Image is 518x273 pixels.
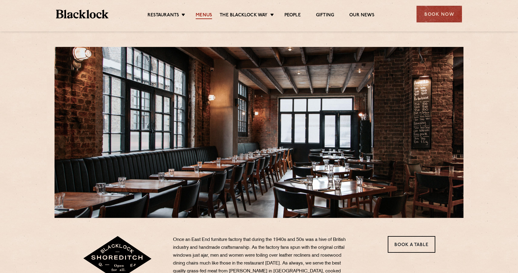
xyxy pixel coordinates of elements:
a: Menus [196,12,212,19]
a: People [284,12,301,19]
img: BL_Textured_Logo-footer-cropped.svg [56,10,108,18]
a: Book a Table [388,236,435,253]
a: Gifting [316,12,334,19]
a: Our News [349,12,374,19]
a: Restaurants [148,12,179,19]
a: The Blacklock Way [220,12,267,19]
div: Book Now [417,6,462,22]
